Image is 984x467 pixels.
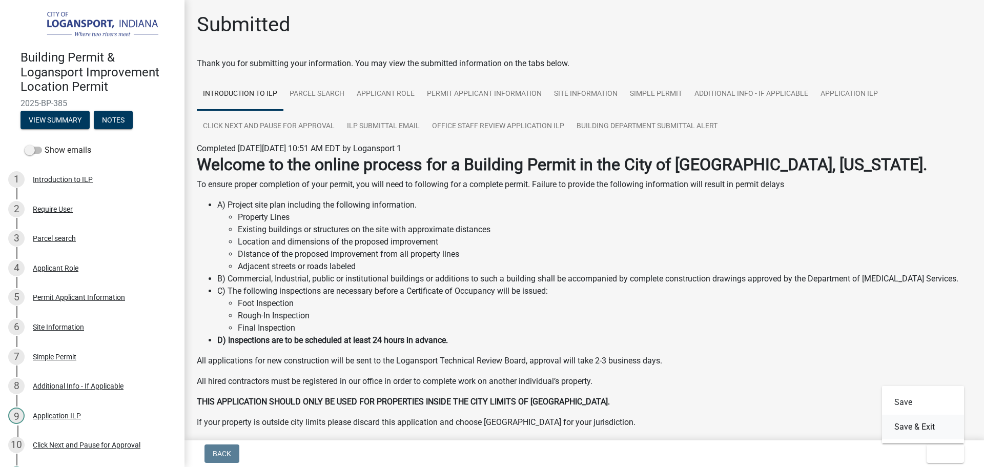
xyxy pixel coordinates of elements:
button: View Summary [20,111,90,129]
a: Site Information [548,78,624,111]
h1: Submitted [197,12,291,37]
div: 6 [8,319,25,335]
a: Simple Permit [624,78,688,111]
a: ILP Submittal Email [341,110,426,143]
li: Adjacent streets or roads labeled [238,260,972,273]
div: Require User [33,206,73,213]
button: Save [882,390,964,415]
button: Exit [927,444,964,463]
div: Introduction to ILP [33,176,93,183]
button: Back [204,444,239,463]
div: 1 [8,171,25,188]
div: Permit Applicant Information [33,294,125,301]
span: Back [213,450,231,458]
div: Additional Info - If Applicable [33,382,124,390]
p: All applications for new construction will be sent to the Logansport Technical Review Board, appr... [197,355,972,367]
div: Click Next and Pause for Approval [33,441,140,449]
li: Distance of the proposed improvement from all property lines [238,248,972,260]
li: Final Inspection [238,322,972,334]
li: A) Project site plan including the following information. [217,199,972,273]
li: C) The following inspections are necessary before a Certificate of Occupancy will be issued: [217,285,972,334]
strong: THIS APPLICATION SHOULD ONLY BE USED FOR PROPERTIES INSIDE THE CITY LIMITS OF [GEOGRAPHIC_DATA]. [197,397,610,407]
span: Exit [935,450,950,458]
li: Foot Inspection [238,297,972,310]
div: 5 [8,289,25,306]
a: Click Next and Pause for Approval [197,110,341,143]
a: Application ILP [814,78,884,111]
button: Notes [94,111,133,129]
img: City of Logansport, Indiana [20,11,168,39]
wm-modal-confirm: Summary [20,116,90,125]
strong: Welcome to the online process for a Building Permit in the City of [GEOGRAPHIC_DATA], [US_STATE]. [197,155,927,174]
div: Application ILP [33,412,81,419]
wm-modal-confirm: Notes [94,116,133,125]
p: If your property is outside city limits please discard this application and choose [GEOGRAPHIC_DA... [197,416,972,429]
div: 10 [8,437,25,453]
a: Permit Applicant Information [421,78,548,111]
a: Applicant Role [351,78,421,111]
a: Office Staff Review Application ILP [426,110,570,143]
li: Rough-In Inspection [238,310,972,322]
strong: D) Inspections are to be scheduled at least 24 hours in advance. [217,335,448,345]
div: Site Information [33,323,84,331]
li: Existing buildings or structures on the site with approximate distances [238,224,972,236]
div: Parcel search [33,235,76,242]
a: Building Department Submittal Alert [570,110,724,143]
li: B) Commercial, Industrial, public or institutional buildings or additions to such a building shal... [217,273,972,285]
div: Thank you for submitting your information. You may view the submitted information on the tabs below. [197,57,972,70]
div: Applicant Role [33,265,78,272]
span: Completed [DATE][DATE] 10:51 AM EDT by Logansport 1 [197,144,401,153]
div: 3 [8,230,25,247]
li: Property Lines [238,211,972,224]
p: To ensure proper completion of your permit, you will need to following for a complete permit. Fai... [197,178,972,191]
div: 4 [8,260,25,276]
h4: Building Permit & Logansport Improvement Location Permit [20,50,176,94]
a: Introduction to ILP [197,78,283,111]
div: 8 [8,378,25,394]
li: Location and dimensions of the proposed improvement [238,236,972,248]
div: 9 [8,408,25,424]
div: Exit [882,386,964,443]
div: 7 [8,349,25,365]
label: Show emails [25,144,91,156]
a: Parcel search [283,78,351,111]
div: 2 [8,201,25,217]
span: 2025-BP-385 [20,98,164,108]
a: Additional Info - If Applicable [688,78,814,111]
div: Simple Permit [33,353,76,360]
button: Save & Exit [882,415,964,439]
p: All hired contractors must be registered in our office in order to complete work on another indiv... [197,375,972,388]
